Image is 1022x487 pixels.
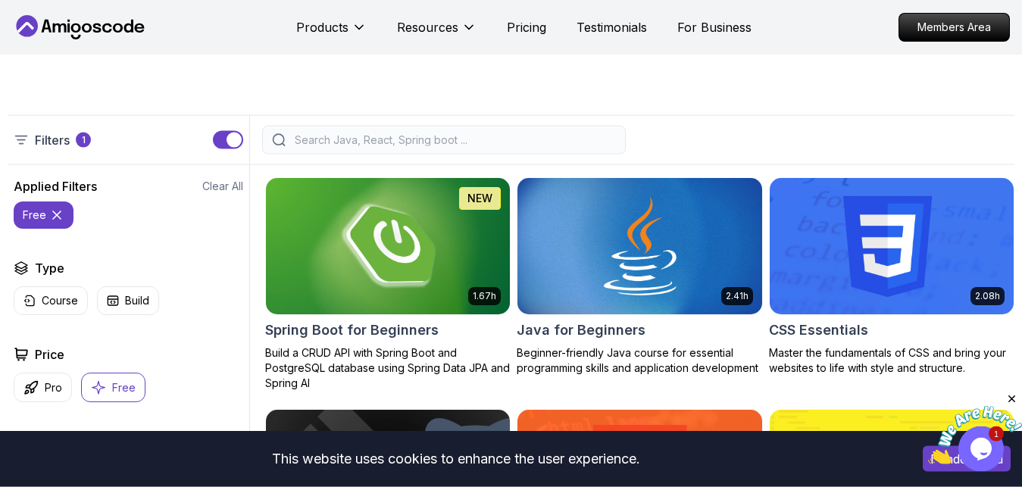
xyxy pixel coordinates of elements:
[81,373,145,402] button: Free
[11,442,900,476] div: This website uses cookies to enhance the user experience.
[517,345,762,376] p: Beginner-friendly Java course for essential programming skills and application development
[928,392,1022,464] iframe: chat widget
[82,134,86,146] p: 1
[899,14,1009,41] p: Members Area
[260,174,516,317] img: Spring Boot for Beginners card
[975,290,1000,302] p: 2.08h
[769,320,868,341] h2: CSS Essentials
[202,179,243,194] button: Clear All
[899,13,1010,42] a: Members Area
[677,18,752,36] a: For Business
[112,380,136,395] p: Free
[35,131,70,149] p: Filters
[769,177,1014,376] a: CSS Essentials card2.08hCSS EssentialsMaster the fundamentals of CSS and bring your websites to l...
[507,18,546,36] a: Pricing
[517,177,762,376] a: Java for Beginners card2.41hJava for BeginnersBeginner-friendly Java course for essential program...
[45,380,62,395] p: Pro
[14,201,73,229] button: free
[23,208,46,223] p: free
[397,18,458,36] p: Resources
[14,286,88,315] button: Course
[923,446,1011,472] button: Accept cookies
[473,290,496,302] p: 1.67h
[726,290,749,302] p: 2.41h
[14,177,97,195] h2: Applied Filters
[517,178,761,314] img: Java for Beginners card
[292,133,616,148] input: Search Java, React, Spring boot ...
[770,178,1014,314] img: CSS Essentials card
[35,259,64,277] h2: Type
[397,18,477,48] button: Resources
[35,345,64,364] h2: Price
[265,320,439,341] h2: Spring Boot for Beginners
[125,293,149,308] p: Build
[296,18,367,48] button: Products
[14,373,72,402] button: Pro
[577,18,647,36] a: Testimonials
[769,345,1014,376] p: Master the fundamentals of CSS and bring your websites to life with style and structure.
[467,191,492,206] p: NEW
[517,320,645,341] h2: Java for Beginners
[296,18,348,36] p: Products
[42,293,78,308] p: Course
[97,286,159,315] button: Build
[265,177,511,391] a: Spring Boot for Beginners card1.67hNEWSpring Boot for BeginnersBuild a CRUD API with Spring Boot ...
[265,345,511,391] p: Build a CRUD API with Spring Boot and PostgreSQL database using Spring Data JPA and Spring AI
